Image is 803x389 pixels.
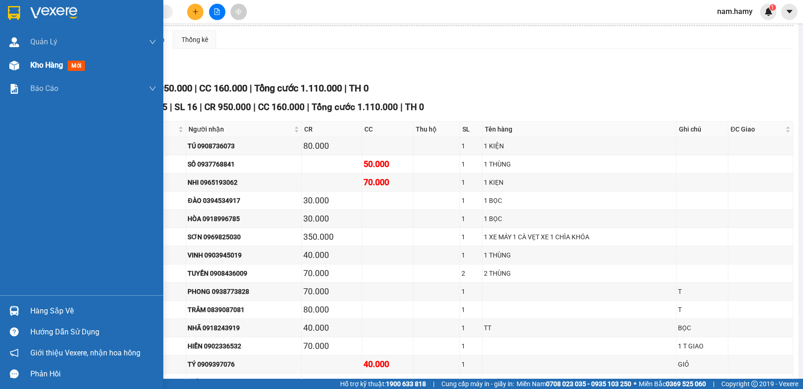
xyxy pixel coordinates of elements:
[4,21,178,32] li: 995 [PERSON_NAME]
[250,83,252,94] span: |
[188,214,300,224] div: HÒA 0918996785
[340,379,426,389] span: Hỗ trợ kỹ thuật:
[484,250,675,260] div: 1 THÙNG
[187,4,203,20] button: plus
[678,359,726,369] div: GIỎ
[461,341,481,351] div: 1
[634,382,636,386] span: ⚪️
[68,61,85,71] span: mới
[188,286,300,297] div: PHONG 0938773828
[678,286,726,297] div: T
[769,4,776,11] sup: 1
[188,232,300,242] div: SƠN 0969825030
[8,6,20,20] img: logo-vxr
[482,122,677,137] th: Tên hàng
[199,83,247,94] span: CC 160.000
[678,305,726,315] div: T
[386,380,426,388] strong: 1900 633 818
[188,195,300,206] div: ĐÀO 0394534917
[461,250,481,260] div: 1
[484,159,675,169] div: 1 THÙNG
[188,359,300,369] div: TÝ 0909397076
[307,102,309,112] span: |
[302,122,362,137] th: CR
[235,8,242,15] span: aim
[764,7,773,16] img: icon-new-feature
[303,249,360,262] div: 40.000
[253,102,256,112] span: |
[484,214,675,224] div: 1 BỌC
[214,8,220,15] span: file-add
[678,377,726,388] div: T GIẤY
[175,102,197,112] span: SL 16
[484,377,675,388] div: 1 THÙNG
[461,268,481,278] div: 2
[677,122,728,137] th: Ghi chú
[400,102,403,112] span: |
[441,379,514,389] span: Cung cấp máy in - giấy in:
[484,232,675,242] div: 1 XE MÁY 1 CÀ VẸT XE 1 CHÌA KHÓA
[138,102,168,112] span: Đơn 15
[200,102,202,112] span: |
[188,250,300,260] div: VINH 0903945019
[209,4,225,20] button: file-add
[771,4,774,11] span: 1
[678,323,726,333] div: BỌC
[713,379,714,389] span: |
[461,177,481,188] div: 1
[30,347,140,359] span: Giới thiệu Vexere, nhận hoa hồng
[9,61,19,70] img: warehouse-icon
[4,58,130,74] b: GỬI : Bến Xe Bạc Liêu
[639,379,706,389] span: Miền Bắc
[303,194,360,207] div: 30.000
[710,6,760,17] span: nam.hamy
[461,377,481,388] div: 1
[149,38,156,46] span: down
[9,37,19,47] img: warehouse-icon
[546,380,631,388] strong: 0708 023 035 - 0935 103 250
[188,377,300,388] div: TRÍ 0948580899
[4,32,178,44] li: 0946 508 595
[461,286,481,297] div: 1
[303,303,360,316] div: 80.000
[785,7,794,16] span: caret-down
[517,379,631,389] span: Miền Nam
[195,83,197,94] span: |
[258,102,305,112] span: CC 160.000
[30,83,58,94] span: Báo cáo
[484,141,675,151] div: 1 KIỆN
[149,85,156,92] span: down
[461,141,481,151] div: 1
[413,122,460,137] th: Thu hộ
[461,195,481,206] div: 1
[312,102,398,112] span: Tổng cước 1.110.000
[461,214,481,224] div: 1
[751,381,758,387] span: copyright
[303,139,360,153] div: 80.000
[461,159,481,169] div: 1
[303,267,360,280] div: 70.000
[363,158,412,171] div: 50.000
[303,321,360,334] div: 40.000
[10,327,19,336] span: question-circle
[54,6,124,18] b: Nhà Xe Hà My
[362,122,414,137] th: CC
[188,305,300,315] div: TRÂM 0839087081
[781,4,797,20] button: caret-down
[230,4,247,20] button: aim
[188,323,300,333] div: NHÃ 0918243919
[204,102,251,112] span: CR 950.000
[303,340,360,353] div: 70.000
[30,367,156,381] div: Phản hồi
[484,177,675,188] div: 1 KIẸN
[678,341,726,351] div: 1 T GIAO
[731,124,783,134] span: ĐC Giao
[144,83,192,94] span: CR 950.000
[254,83,342,94] span: Tổng cước 1.110.000
[303,230,360,243] div: 350.000
[666,380,706,388] strong: 0369 525 060
[30,36,57,48] span: Quản Lý
[188,268,300,278] div: TUYỀN 0908436009
[192,8,199,15] span: plus
[461,323,481,333] div: 1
